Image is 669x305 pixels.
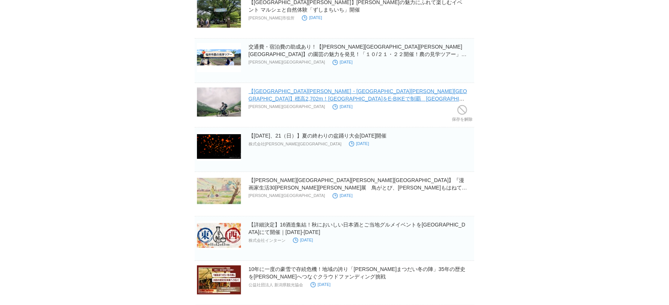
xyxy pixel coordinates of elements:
img: 【詳細決定】16酒造集結！秋においしい日本酒とご当地グルメイベントを台東区にて開催｜2025年10月11日-13日 [197,221,241,250]
p: [PERSON_NAME][GEOGRAPHIC_DATA] [249,104,325,109]
time: [DATE] [333,104,353,109]
p: [PERSON_NAME]市役所 [249,15,295,21]
time: [DATE] [333,60,353,64]
a: 【[PERSON_NAME][GEOGRAPHIC_DATA][PERSON_NAME][GEOGRAPHIC_DATA]】『漫画家生活30[PERSON_NAME][PERSON_NAME]展... [249,177,467,198]
p: 株式会社[PERSON_NAME][GEOGRAPHIC_DATA] [249,141,342,147]
a: 保存を解除 [452,103,472,127]
img: 【9/20（土）、21（日）】夏の終わりの盆踊り大会2025開催 [197,132,241,161]
a: 10年に一度の豪雪で存続危機！地域の誇り「[PERSON_NAME]まつだい冬の陣」35年の歴史を[PERSON_NAME]へつなぐクラウドファンディング挑戦 [249,266,465,280]
img: 10年に一度の豪雪で存続危機！地域の誇り「越後まつだい冬の陣」35年の歴史を未来へつなぐクラウドファンディング挑戦 [197,265,241,295]
a: 交通費・宿泊費の助成あり！【[PERSON_NAME][GEOGRAPHIC_DATA][PERSON_NAME][GEOGRAPHIC_DATA]】の園芸の魅力を発見！「１０/２１・２２開催！... [249,44,467,65]
img: 【飛騨高山・岐阜県高山市】標高2,702m！乗鞍岳山頂をE-BIKEで制覇 岐阜⇔長野県境越え絶景ツアー開始 [197,87,241,117]
time: [DATE] [311,282,331,287]
time: [DATE] [333,193,353,198]
img: 【千葉県佐倉市】『漫画家生活30周年 こうの史代展 鳥がとび、ウサギもはねて、花ゆれて、走ってこけて、長い道のり』佐倉市立美術館で開催中！ [197,176,241,206]
p: 株式会社インターン [249,238,286,243]
time: [DATE] [293,238,313,242]
a: 【[GEOGRAPHIC_DATA][PERSON_NAME]・[GEOGRAPHIC_DATA][PERSON_NAME][GEOGRAPHIC_DATA]】標高2,702m！[GEOGRAP... [249,88,467,109]
p: [PERSON_NAME][GEOGRAPHIC_DATA] [249,60,325,64]
p: 公益社団法人 新潟県観光協会 [249,282,303,288]
p: [PERSON_NAME][GEOGRAPHIC_DATA] [249,193,325,198]
a: 【詳細決定】16酒造集結！秋においしい日本酒とご当地グルメイベントを[GEOGRAPHIC_DATA]にて開催｜[DATE]-[DATE] [249,222,465,235]
time: [DATE] [349,141,369,146]
img: 交通費・宿泊費の助成あり！【福井県福井市】の園芸の魅力を発見！「１０/２１・２２開催！農の見学ツアー」参加者募集中！ [197,43,241,72]
time: [DATE] [302,15,322,20]
a: 【[DATE]、21（日）】夏の終わりの盆踊り大会[DATE]開催 [249,133,387,139]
